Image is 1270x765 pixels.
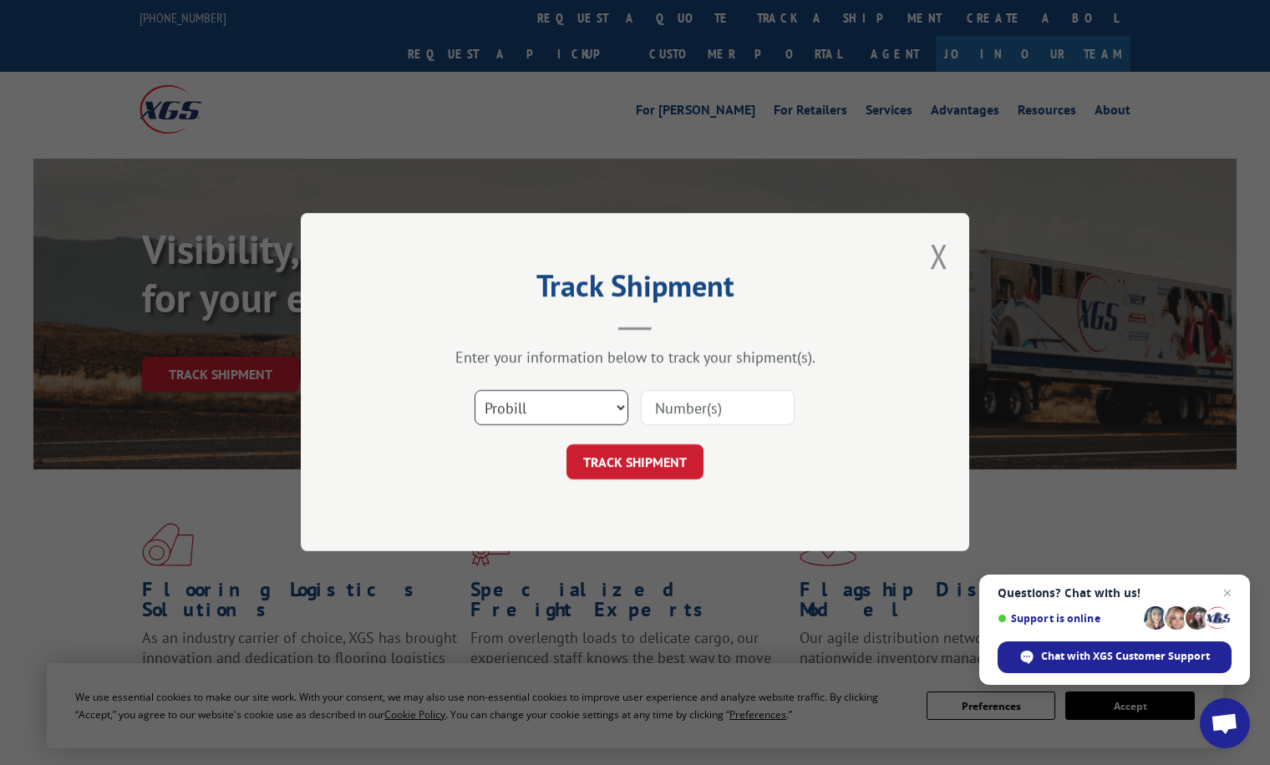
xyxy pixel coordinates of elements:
[1217,583,1237,603] span: Close chat
[930,234,948,278] button: Close modal
[566,445,704,480] button: TRACK SHIPMENT
[384,274,886,306] h2: Track Shipment
[998,586,1232,600] span: Questions? Chat with us!
[1041,649,1210,664] span: Chat with XGS Customer Support
[998,612,1138,625] span: Support is online
[1200,698,1250,748] div: Open chat
[384,348,886,367] div: Enter your information below to track your shipment(s).
[641,391,795,426] input: Number(s)
[998,641,1232,673] div: Chat with XGS Customer Support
